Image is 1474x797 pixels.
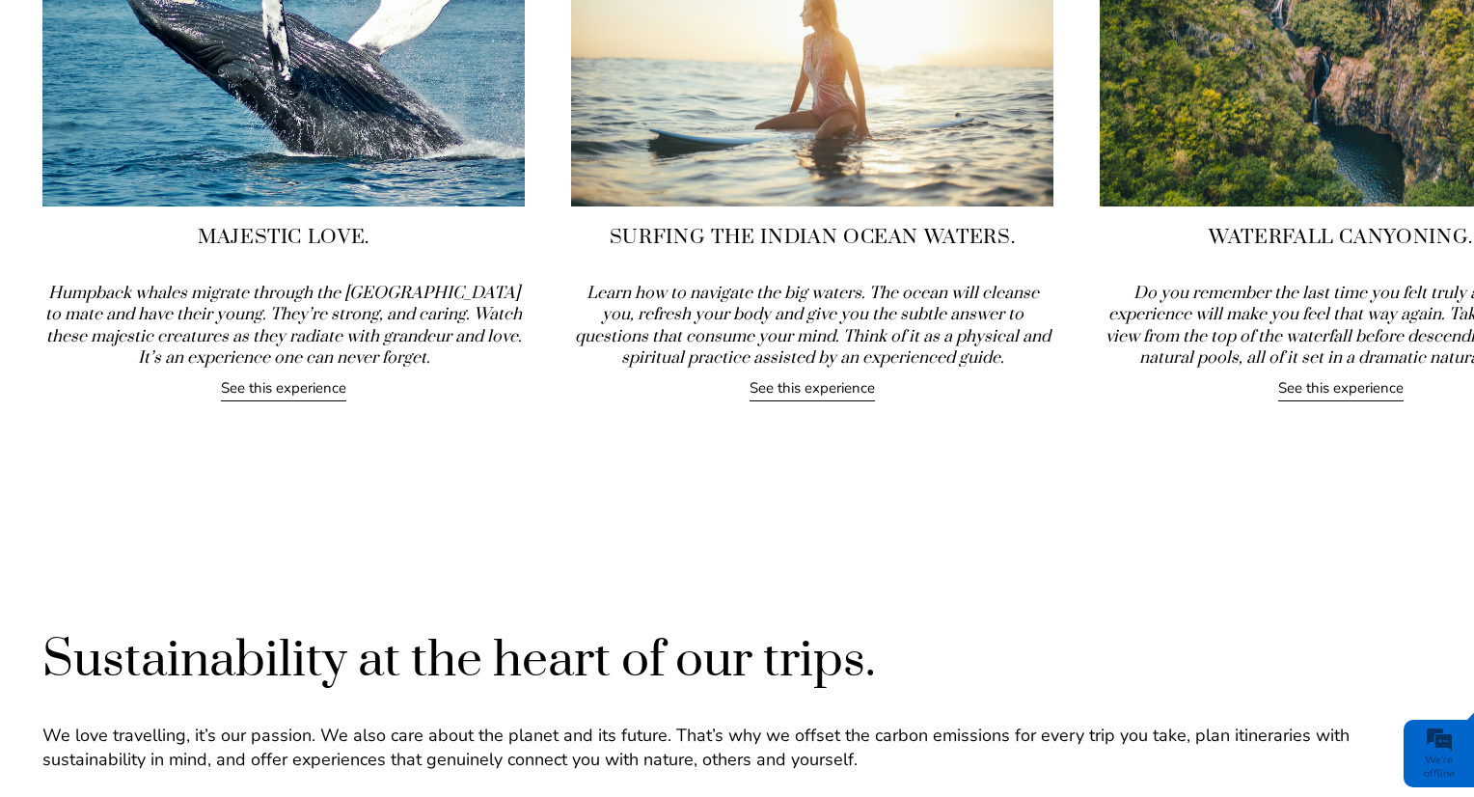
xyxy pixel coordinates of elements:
[42,724,1432,772] p: We love travelling, it’s our passion. We also care about the planet and its future. That’s why we...
[42,224,525,252] h4: Majestic Love.
[571,224,1053,252] h4: Surfing the Indian Ocean Waters.
[45,283,522,369] i: Humpback whales migrate through the [GEOGRAPHIC_DATA] to mate and have their young. They’re stron...
[42,628,1432,693] h2: Sustainability at the heart of our trips.
[750,378,875,401] a: See this experience
[575,283,1051,369] i: Learn how to navigate the big waters. The ocean will cleanse you, refresh your body and give you ...
[1408,754,1469,781] div: We're offline
[221,378,346,401] a: See this experience
[1278,378,1404,401] a: See this experience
